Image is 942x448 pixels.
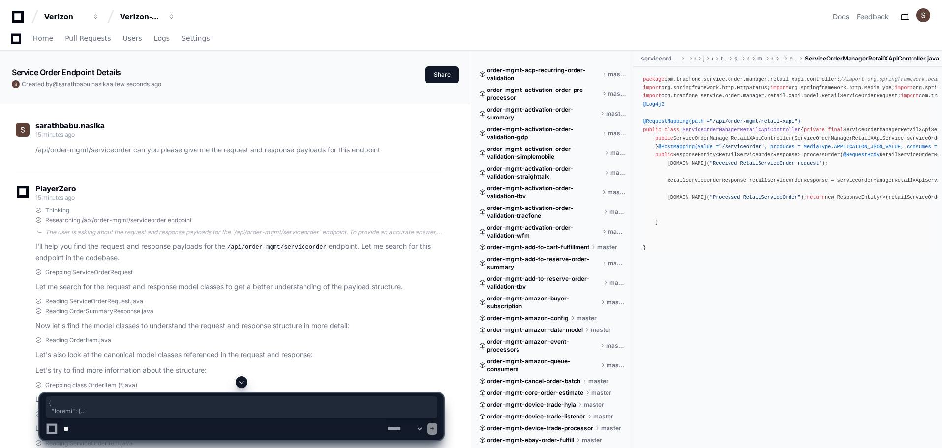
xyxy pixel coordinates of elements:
span: order-mgmt-acp-recurring-order-validation [487,66,600,82]
span: private [804,127,825,133]
span: Reading OrderSummaryResponse.java [45,307,153,315]
span: com [712,55,713,62]
a: Docs [833,12,849,22]
button: Verizon-Clarify-Order-Management [116,8,179,26]
span: order-mgmt-activation-order-validation-tbv [487,184,600,200]
span: Settings [182,35,210,41]
span: "Processed RetailServiceOrder" [710,194,801,200]
span: order-mgmt-add-to-cart-fulfillment [487,243,589,251]
button: Share [425,66,459,83]
span: Grepping ServiceOrderRequest [45,269,133,276]
span: serviceorder-manager-retail-xapi [641,55,678,62]
span: Reading ServiceOrderRequest.java [45,298,143,305]
a: Users [123,28,142,50]
span: xapi [781,55,782,62]
button: Verizon [40,8,103,26]
iframe: Open customer support [911,416,937,442]
span: Home [33,35,53,41]
p: Now let's find the model classes to understand the request and response structure in more detail: [35,320,443,331]
span: PlayerZero [35,186,76,192]
app-text-character-animate: Service Order Endpoint Details [12,67,121,77]
span: master [606,342,626,350]
span: sarathbabu.nasika [35,122,105,130]
div: The user is asking about the request and response payloads for the `/api/order-mgmt/serviceorder`... [45,228,443,236]
img: ACg8ocKN8-5_P5ktjBtDgR_VOEgwnzChVaLXMnApCVH_junBMrDwYg=s96-c [916,8,930,22]
p: Let me search for the request and response model classes to get a better understanding of the pay... [35,281,443,293]
span: master [610,149,626,157]
p: Let's try to find more information about the structure: [35,365,443,376]
span: "Received RetailServiceOrder request" [710,160,822,166]
div: com.tracfone.service.order.manager.retail.xapi.controller; org.springframework.http.HttpStatus; o... [643,75,932,252]
span: master [608,259,626,267]
span: order-mgmt-add-to-reserve-order-validation-tbv [487,275,602,291]
code: /api/order-mgmt/serviceorder [225,243,329,252]
span: controller [790,55,797,62]
span: service [734,55,739,62]
span: master [607,361,626,369]
span: retail [771,55,773,62]
span: master [608,188,626,196]
span: tracfone [721,55,727,62]
div: Verizon [44,12,87,22]
span: master [609,279,626,287]
span: return [807,194,825,200]
span: order-mgmt-activation-order-validation-straighttalk [487,165,603,180]
p: I'll help you find the request and response payloads for the endpoint. Let me search for this end... [35,241,443,264]
span: order-mgmt-activation-order-validation-tracfone [487,204,602,220]
span: order-mgmt-activation-order-validation-gdp [487,125,600,141]
span: master [597,243,617,251]
span: "/api/order-mgmt/retail-xapi" [710,119,798,124]
span: Pull Requests [65,35,111,41]
span: @ [53,80,59,88]
span: a few seconds ago [110,80,161,88]
span: Reading OrderItem.java [45,336,111,344]
a: Home [33,28,53,50]
span: master [591,326,611,334]
span: { "loremi": { "dolo": "4", "sitamet": "Consect", "adip": "ELITSED" }, "doeiuSmodt": [ { "incidid"... [49,399,434,415]
span: master [607,299,626,306]
span: order-mgmt-amazon-buyer-subscription [487,295,599,310]
span: import [643,85,661,90]
span: "/serviceorder" [719,144,764,149]
span: order-mgmt-add-to-reserve-order-summary [487,255,601,271]
span: 15 minutes ago [35,194,75,201]
img: ACg8ocKN8-5_P5ktjBtDgR_VOEgwnzChVaLXMnApCVH_junBMrDwYg=s96-c [12,80,20,88]
span: Users [123,35,142,41]
img: ACg8ocKN8-5_P5ktjBtDgR_VOEgwnzChVaLXMnApCVH_junBMrDwYg=s96-c [16,123,30,137]
span: import [895,85,913,90]
span: Researching /api/order-mgmt/serviceorder endpoint [45,216,192,224]
span: import [770,85,789,90]
span: order-mgmt-activation-order-summary [487,106,599,121]
a: Logs [154,28,170,50]
span: order-mgmt-amazon-queue-consumers [487,358,599,373]
div: Verizon-Clarify-Order-Management [120,12,162,22]
span: master [606,110,626,118]
span: @RequestBody [843,152,880,158]
span: order-mgmt-amazon-config [487,314,569,322]
span: order-mgmt-activation-order-validation-simplemobile [487,145,603,161]
span: manager [757,55,763,62]
span: master [610,169,626,177]
span: order-mgmt-activation-order-pre-processor [487,86,600,102]
span: sarathbabu.nasika [59,80,110,88]
span: public [643,127,661,133]
span: ServiceOrderManagerRetailXApiController [682,127,800,133]
span: master [608,90,626,98]
span: class [664,127,679,133]
button: Feedback [857,12,889,22]
span: Created by [22,80,161,88]
span: import [643,93,661,99]
span: master [608,129,626,137]
span: master [608,70,626,78]
span: Thinking [45,207,69,214]
span: order-mgmt-amazon-data-model [487,326,583,334]
span: master [608,228,626,236]
span: final [828,127,843,133]
span: public [655,135,673,141]
span: 15 minutes ago [35,131,75,138]
a: Settings [182,28,210,50]
p: /api/order-mgmt/serviceorder can you please give me the request and response payloads for this en... [35,145,443,156]
span: order-mgmt-activation-order-validation-wfm [487,224,601,239]
span: master [577,314,597,322]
